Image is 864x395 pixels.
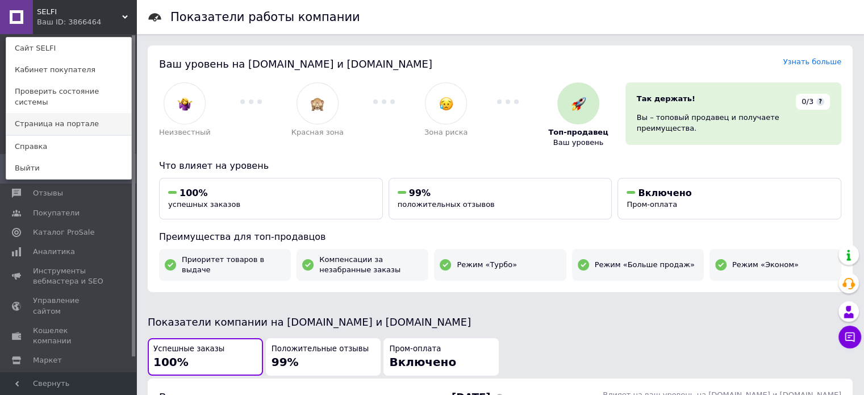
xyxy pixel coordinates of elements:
img: :disappointed_relieved: [439,97,453,111]
span: Неизвестный [159,127,211,138]
span: Отзывы [33,188,63,198]
span: успешных заказов [168,200,240,209]
button: 99%положительных отзывов [389,178,612,219]
a: Кабинет покупателя [6,59,131,81]
span: Покупатели [33,208,80,218]
span: ? [816,98,824,106]
button: Успешные заказы100% [148,338,263,376]
span: Каталог ProSale [33,227,94,238]
button: Чат с покупателем [838,326,861,348]
h1: Показатели работы компании [170,10,360,24]
span: SELFI [37,7,122,17]
span: 100% [153,355,189,369]
span: Включено [389,355,456,369]
span: Пром-оплата [627,200,677,209]
span: Кошелек компании [33,326,105,346]
a: Выйти [6,157,131,179]
span: Инструменты вебмастера и SEO [33,266,105,286]
span: Ваш уровень [553,138,604,148]
a: Справка [6,136,131,157]
span: Так держать! [637,94,695,103]
span: Режим «Турбо» [457,260,517,270]
span: Преимущества для топ-продавцов [159,231,325,242]
span: 100% [180,188,207,198]
span: положительных отзывов [398,200,495,209]
div: Вы – топовый продавец и получаете преимущества. [637,113,830,133]
span: Управление сайтом [33,296,105,316]
span: Показатели компании на [DOMAIN_NAME] и [DOMAIN_NAME] [148,316,471,328]
span: Маркет [33,355,62,365]
span: Режим «Эконом» [732,260,799,270]
span: Включено [638,188,691,198]
button: Положительные отзывы99% [266,338,381,376]
img: :woman-shrugging: [178,97,192,111]
div: 0/3 [796,94,830,110]
span: Приоритет товаров в выдаче [182,255,285,275]
span: Зона риска [424,127,468,138]
a: Узнать больше [783,57,841,66]
button: Пром-оплатаВключено [383,338,499,376]
span: Ваш уровень на [DOMAIN_NAME] и [DOMAIN_NAME] [159,58,432,70]
img: :see_no_evil: [310,97,324,111]
img: :rocket: [571,97,586,111]
a: Страница на портале [6,113,131,135]
span: Топ-продавец [548,127,608,138]
div: Ваш ID: 3866464 [37,17,85,27]
span: Режим «Больше продаж» [595,260,695,270]
span: Красная зона [291,127,344,138]
button: 100%успешных заказов [159,178,383,219]
button: ВключеноПром-оплата [617,178,841,219]
span: Что влияет на уровень [159,160,269,171]
a: Проверить состояние системы [6,81,131,113]
span: Успешные заказы [153,344,224,355]
span: Компенсации за незабранные заказы [319,255,423,275]
span: Аналитика [33,247,75,257]
span: 99% [272,355,299,369]
a: Сайт SELFI [6,38,131,59]
span: 99% [409,188,431,198]
span: Положительные отзывы [272,344,369,355]
span: Пром-оплата [389,344,441,355]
